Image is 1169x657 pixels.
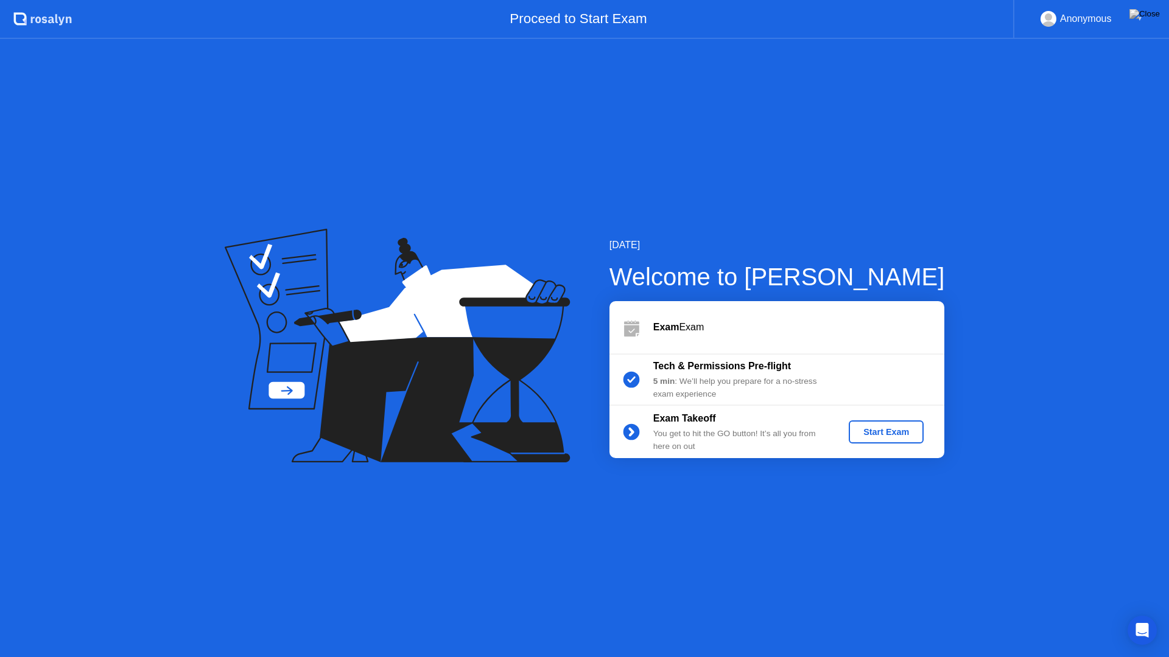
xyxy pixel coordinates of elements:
b: Exam [653,322,679,332]
b: Exam Takeoff [653,413,716,423]
div: [DATE] [609,238,945,252]
img: Close [1129,9,1160,19]
div: Open Intercom Messenger [1128,616,1157,645]
div: You get to hit the GO button! It’s all you from here on out [653,428,829,453]
button: Start Exam [849,420,924,443]
div: Exam [653,320,944,335]
div: Start Exam [854,427,919,437]
b: 5 min [653,377,675,386]
div: Anonymous [1060,11,1112,27]
b: Tech & Permissions Pre-flight [653,361,791,371]
div: Welcome to [PERSON_NAME] [609,259,945,295]
div: : We’ll help you prepare for a no-stress exam experience [653,375,829,400]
